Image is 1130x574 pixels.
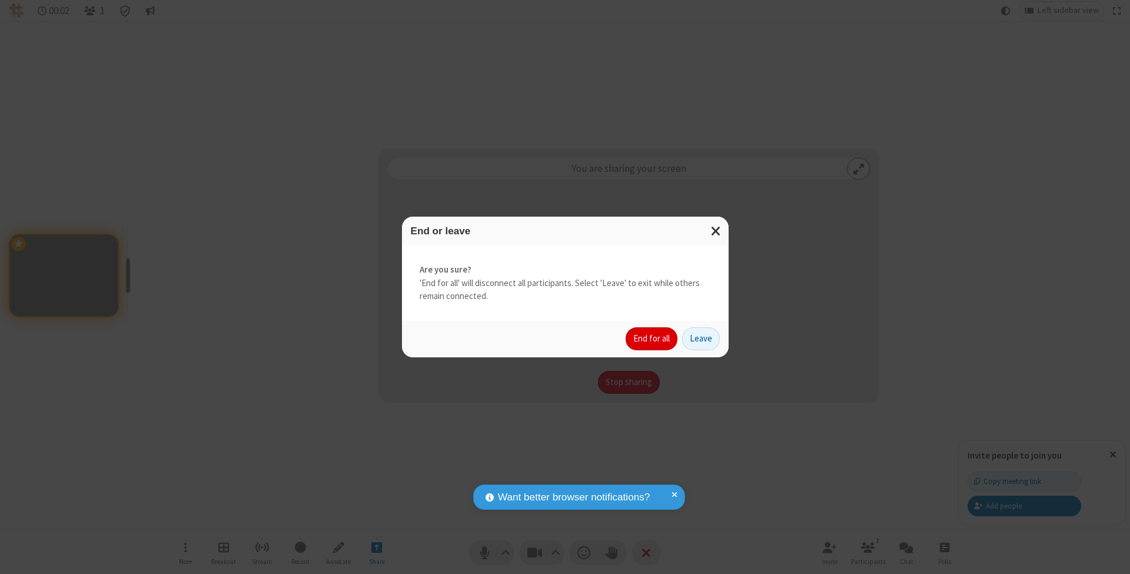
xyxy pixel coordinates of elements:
[411,225,720,237] h3: End or leave
[704,217,729,245] button: Close modal
[420,263,711,277] strong: Are you sure?
[682,327,720,351] button: Leave
[402,245,729,321] div: 'End for all' will disconnect all participants. Select 'Leave' to exit while others remain connec...
[626,327,677,351] button: End for all
[498,490,650,505] span: Want better browser notifications?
